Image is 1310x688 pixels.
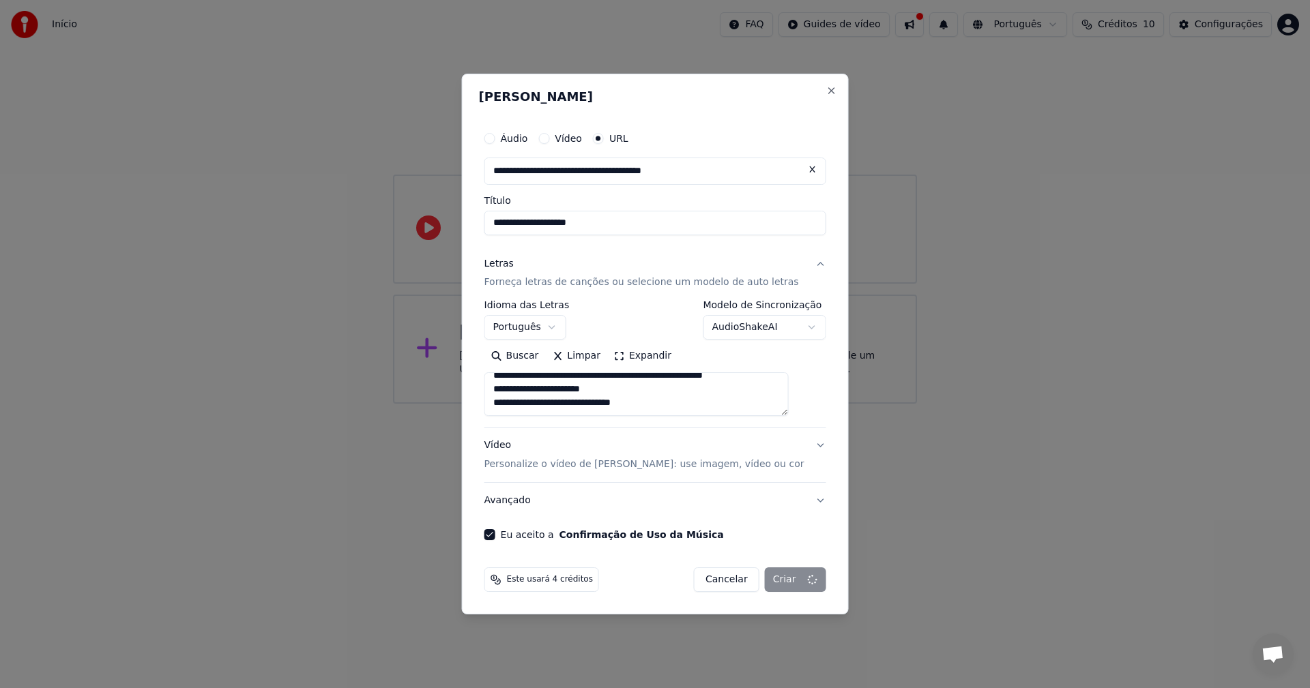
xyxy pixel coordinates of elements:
[484,246,826,301] button: LetrasForneça letras de canções ou selecione um modelo de auto letras
[607,346,678,368] button: Expandir
[484,428,826,483] button: VídeoPersonalize o vídeo de [PERSON_NAME]: use imagem, vídeo ou cor
[694,567,759,592] button: Cancelar
[484,483,826,518] button: Avançado
[559,530,724,539] button: Eu aceito a
[507,574,593,585] span: Este usará 4 créditos
[484,196,826,205] label: Título
[555,134,582,143] label: Vídeo
[703,301,826,310] label: Modelo de Sincronização
[484,439,804,472] div: Vídeo
[484,301,570,310] label: Idioma das Letras
[479,91,832,103] h2: [PERSON_NAME]
[501,134,528,143] label: Áudio
[545,346,607,368] button: Limpar
[484,301,826,428] div: LetrasForneça letras de canções ou selecione um modelo de auto letras
[501,530,724,539] label: Eu aceito a
[484,276,799,290] p: Forneça letras de canções ou selecione um modelo de auto letras
[484,346,546,368] button: Buscar
[484,257,514,271] div: Letras
[484,458,804,471] p: Personalize o vídeo de [PERSON_NAME]: use imagem, vídeo ou cor
[609,134,628,143] label: URL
